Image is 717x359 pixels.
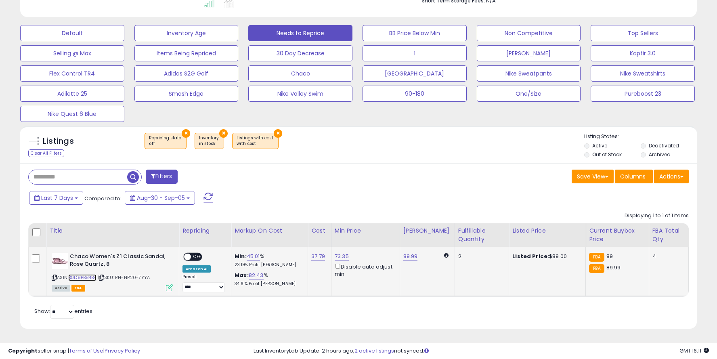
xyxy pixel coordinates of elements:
[477,25,581,41] button: Non Competitive
[52,253,68,269] img: 31wtBjDMB2L._SL40_.jpg
[235,252,247,260] b: Min:
[137,194,185,202] span: Aug-30 - Sep-05
[249,271,264,279] a: 82.43
[182,274,225,292] div: Preset:
[8,347,140,355] div: seller snap | |
[134,86,239,102] button: Smash Edge
[247,252,260,260] a: 45.01
[69,347,103,355] a: Terms of Use
[134,65,239,82] button: Adidas S2G Golf
[52,253,173,290] div: ASIN:
[149,141,182,147] div: off
[512,253,579,260] div: $89.00
[52,285,70,292] span: All listings currently available for purchase on Amazon
[335,252,349,260] a: 73.35
[20,86,124,102] button: Adilette 25
[652,227,685,244] div: FBA Total Qty
[512,252,549,260] b: Listed Price:
[606,252,613,260] span: 89
[199,141,220,147] div: in stock
[591,65,695,82] button: Nike Sweatshirts
[235,253,302,268] div: %
[146,170,177,184] button: Filters
[458,227,506,244] div: Fulfillable Quantity
[71,285,85,292] span: FBA
[274,129,282,138] button: ×
[68,274,96,281] a: B0D9PB84B4
[248,86,352,102] button: Nike Volley Swim
[20,106,124,122] button: Nike Quest 6 Blue
[354,347,394,355] a: 2 active listings
[125,191,195,205] button: Aug-30 - Sep-05
[28,149,64,157] div: Clear All Filters
[50,227,176,235] div: Title
[477,45,581,61] button: [PERSON_NAME]
[606,264,621,271] span: 89.99
[589,264,604,273] small: FBA
[615,170,653,183] button: Columns
[134,45,239,61] button: Items Being Repriced
[20,65,124,82] button: Flex Control TR4
[182,227,228,235] div: Repricing
[311,252,325,260] a: 37.79
[477,86,581,102] button: One/Size
[34,307,92,315] span: Show: entries
[403,252,418,260] a: 89.99
[403,227,451,235] div: [PERSON_NAME]
[8,347,38,355] strong: Copyright
[235,271,249,279] b: Max:
[182,129,190,138] button: ×
[235,262,302,268] p: 23.19% Profit [PERSON_NAME]
[235,281,302,287] p: 34.61% Profit [PERSON_NAME]
[625,212,689,220] div: Displaying 1 to 1 of 1 items
[219,129,228,138] button: ×
[191,254,204,260] span: OFF
[134,25,239,41] button: Inventory Age
[477,65,581,82] button: Nike Sweatpants
[649,151,671,158] label: Archived
[620,172,646,181] span: Columns
[29,191,83,205] button: Last 7 Days
[591,45,695,61] button: Kaptir 3.0
[235,227,304,235] div: Markup on Cost
[248,65,352,82] button: Chaco
[363,25,467,41] button: BB Price Below Min
[231,223,308,247] th: The percentage added to the cost of goods (COGS) that forms the calculator for Min & Max prices.
[182,265,211,273] div: Amazon AI
[512,227,582,235] div: Listed Price
[649,142,679,149] label: Deactivated
[458,253,503,260] div: 2
[589,227,645,244] div: Current Buybox Price
[572,170,614,183] button: Save View
[363,65,467,82] button: [GEOGRAPHIC_DATA]
[363,45,467,61] button: 1
[591,25,695,41] button: Top Sellers
[335,262,394,278] div: Disable auto adjust min
[237,135,274,147] span: Listings with cost :
[254,347,709,355] div: Last InventoryLab Update: 2 hours ago, not synced.
[335,227,396,235] div: Min Price
[235,272,302,287] div: %
[84,195,122,202] span: Compared to:
[43,136,74,147] h5: Listings
[248,45,352,61] button: 30 Day Decrease
[679,347,709,355] span: 2025-09-13 16:11 GMT
[654,170,689,183] button: Actions
[652,253,682,260] div: 4
[248,25,352,41] button: Needs to Reprice
[20,45,124,61] button: Selling @ Max
[41,194,73,202] span: Last 7 Days
[363,86,467,102] button: 90-180
[592,151,622,158] label: Out of Stock
[584,133,696,141] p: Listing States:
[149,135,182,147] span: Repricing state :
[311,227,328,235] div: Cost
[592,142,607,149] label: Active
[98,274,150,281] span: | SKU: RH-NR20-7YYA
[589,253,604,262] small: FBA
[70,253,168,270] b: Chaco Women's Z1 Classic Sandal, Rose Quartz, 8
[591,86,695,102] button: Pureboost 23
[199,135,220,147] span: Inventory :
[105,347,140,355] a: Privacy Policy
[237,141,274,147] div: with cost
